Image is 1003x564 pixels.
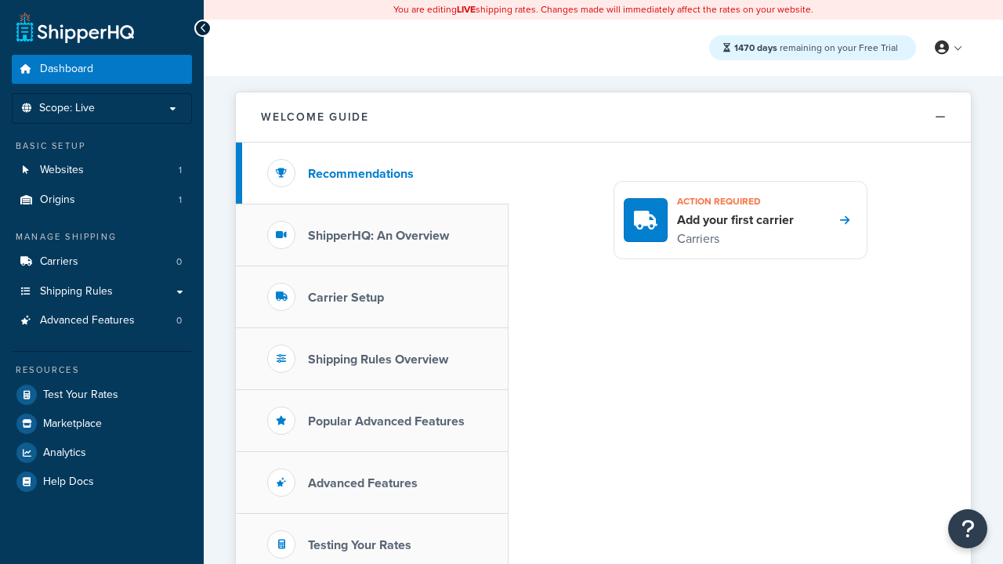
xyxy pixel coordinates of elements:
[12,156,192,185] li: Websites
[677,229,794,249] p: Carriers
[40,164,84,177] span: Websites
[677,211,794,229] h4: Add your first carrier
[43,418,102,431] span: Marketplace
[308,167,414,181] h3: Recommendations
[308,291,384,305] h3: Carrier Setup
[308,352,448,367] h3: Shipping Rules Overview
[457,2,476,16] b: LIVE
[176,255,182,269] span: 0
[308,476,418,490] h3: Advanced Features
[12,186,192,215] li: Origins
[12,277,192,306] a: Shipping Rules
[12,248,192,277] a: Carriers0
[12,55,192,84] a: Dashboard
[40,314,135,327] span: Advanced Features
[12,306,192,335] a: Advanced Features0
[43,389,118,402] span: Test Your Rates
[12,156,192,185] a: Websites1
[40,285,113,298] span: Shipping Rules
[12,186,192,215] a: Origins1
[236,92,971,143] button: Welcome Guide
[12,363,192,377] div: Resources
[40,255,78,269] span: Carriers
[12,381,192,409] a: Test Your Rates
[40,193,75,207] span: Origins
[176,314,182,327] span: 0
[734,41,898,55] span: remaining on your Free Trial
[12,139,192,153] div: Basic Setup
[43,475,94,489] span: Help Docs
[12,306,192,335] li: Advanced Features
[734,41,777,55] strong: 1470 days
[39,102,95,115] span: Scope: Live
[43,446,86,460] span: Analytics
[308,538,411,552] h3: Testing Your Rates
[308,229,449,243] h3: ShipperHQ: An Overview
[261,111,369,123] h2: Welcome Guide
[308,414,465,428] h3: Popular Advanced Features
[179,164,182,177] span: 1
[12,410,192,438] a: Marketplace
[677,191,794,211] h3: Action required
[12,468,192,496] a: Help Docs
[40,63,93,76] span: Dashboard
[12,439,192,467] a: Analytics
[179,193,182,207] span: 1
[12,230,192,244] div: Manage Shipping
[12,248,192,277] li: Carriers
[948,509,987,548] button: Open Resource Center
